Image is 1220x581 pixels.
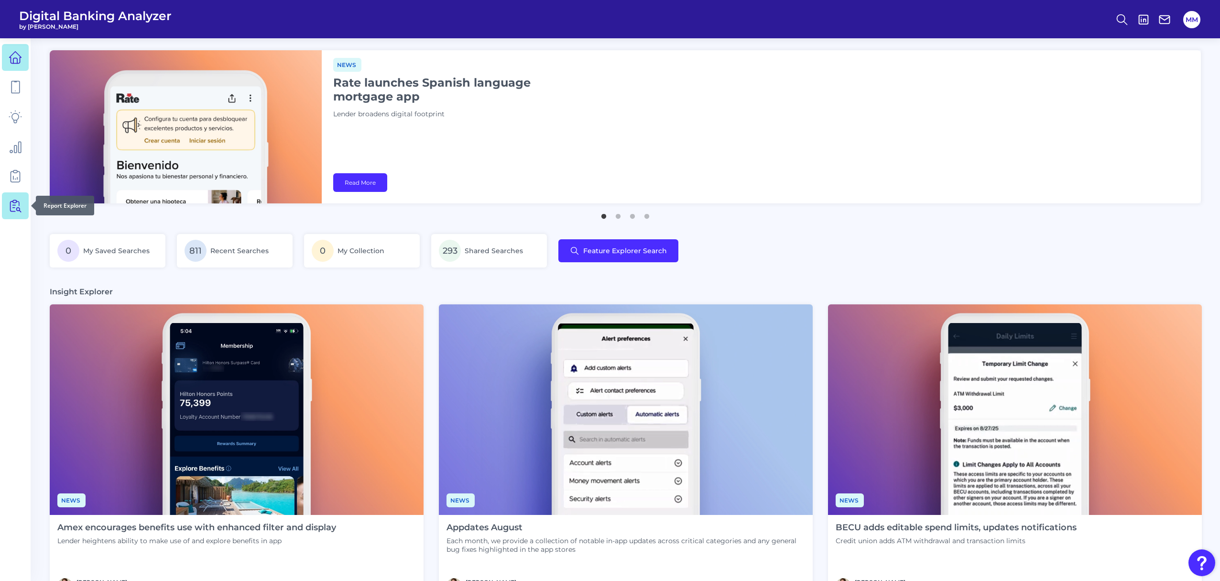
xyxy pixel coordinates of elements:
[36,196,94,215] div: Report Explorer
[558,239,678,262] button: Feature Explorer Search
[333,58,361,72] span: News
[210,246,269,255] span: Recent Searches
[431,234,547,268] a: 293Shared Searches
[333,76,572,103] h1: Rate launches Spanish language mortgage app
[83,246,150,255] span: My Saved Searches
[57,240,79,262] span: 0
[333,109,572,120] p: Lender broadens digital footprint
[1188,549,1215,576] button: Open Resource Center
[828,304,1202,515] img: News - Phone (2).png
[312,240,334,262] span: 0
[177,234,293,268] a: 811Recent Searches
[836,536,1077,545] p: Credit union adds ATM withdrawal and transaction limits
[447,495,475,504] a: News
[613,209,623,219] button: 2
[185,240,207,262] span: 811
[338,246,384,255] span: My Collection
[57,495,86,504] a: News
[50,234,165,268] a: 0My Saved Searches
[50,304,424,515] img: News - Phone (4).png
[836,495,864,504] a: News
[1183,11,1200,28] button: MM
[599,209,609,219] button: 1
[447,536,805,554] p: Each month, we provide a collection of notable in-app updates across critical categories and any ...
[836,523,1077,533] h4: BECU adds editable spend limits, updates notifications
[50,50,322,203] img: bannerImg
[57,493,86,507] span: News
[642,209,652,219] button: 4
[836,493,864,507] span: News
[19,9,172,23] span: Digital Banking Analyzer
[333,60,361,69] a: News
[583,247,667,255] span: Feature Explorer Search
[447,493,475,507] span: News
[628,209,637,219] button: 3
[439,304,813,515] img: Appdates - Phone.png
[465,246,523,255] span: Shared Searches
[333,173,387,192] a: Read More
[57,536,336,545] p: Lender heightens ability to make use of and explore benefits in app
[439,240,461,262] span: 293
[19,23,172,30] span: by [PERSON_NAME]
[57,523,336,533] h4: Amex encourages benefits use with enhanced filter and display
[50,287,113,297] h3: Insight Explorer
[447,523,805,533] h4: Appdates August
[304,234,420,268] a: 0My Collection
